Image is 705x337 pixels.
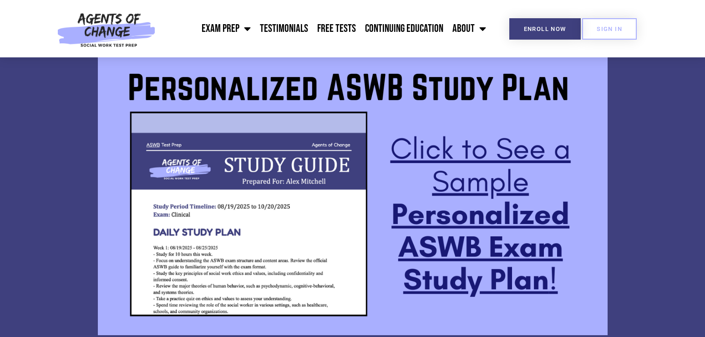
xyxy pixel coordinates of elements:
a: Exam Prep [197,17,255,40]
span: SIGN IN [597,26,622,32]
span: Enroll Now [524,26,566,32]
a: Free Tests [313,17,360,40]
a: Enroll Now [509,18,581,40]
nav: Menu [160,17,490,40]
a: Testimonials [255,17,313,40]
a: About [448,17,491,40]
a: SIGN IN [582,18,637,40]
a: Continuing Education [360,17,448,40]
